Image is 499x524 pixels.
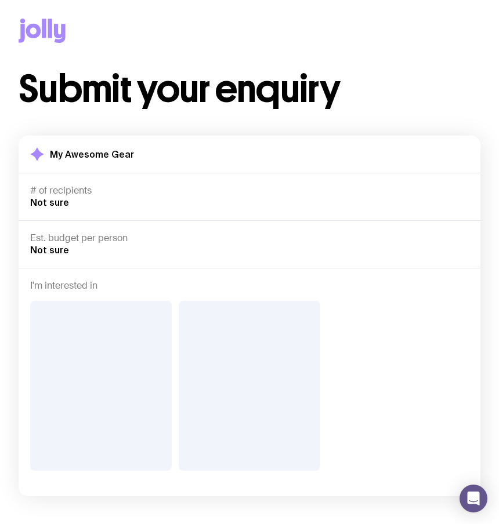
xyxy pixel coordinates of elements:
h4: Est. budget per person [30,232,469,244]
h4: I'm interested in [30,280,469,292]
h2: My Awesome Gear [50,148,134,160]
h1: Submit your enquiry [19,71,408,108]
span: Not sure [30,245,69,255]
span: Not sure [30,197,69,208]
h4: # of recipients [30,185,469,196]
div: Open Intercom Messenger [460,485,487,512]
